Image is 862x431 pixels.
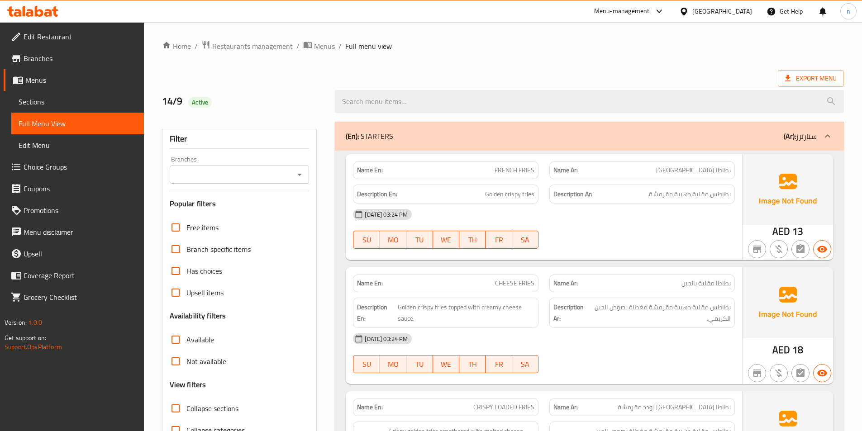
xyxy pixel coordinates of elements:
[4,69,144,91] a: Menus
[486,231,512,249] button: FR
[19,140,137,151] span: Edit Menu
[170,129,310,149] div: Filter
[748,240,766,258] button: Not branch specific item
[186,222,219,233] span: Free items
[201,40,293,52] a: Restaurants management
[186,334,214,345] span: Available
[486,355,512,373] button: FR
[346,131,393,142] p: STARTERS
[748,364,766,382] button: Not branch specific item
[314,41,335,52] span: Menus
[11,91,144,113] a: Sections
[212,41,293,52] span: Restaurants management
[459,355,486,373] button: TH
[485,189,534,200] span: Golden crispy fries
[5,341,62,353] a: Support.OpsPlatform
[170,379,206,390] h3: View filters
[345,41,392,52] span: Full menu view
[410,358,429,371] span: TU
[186,356,226,367] span: Not available
[4,199,144,221] a: Promotions
[357,233,376,246] span: SU
[4,178,144,199] a: Coupons
[338,41,342,52] li: /
[25,75,137,85] span: Menus
[357,279,383,288] strong: Name En:
[813,240,831,258] button: Available
[792,223,803,240] span: 13
[743,154,833,225] img: Ae5nvW7+0k+MAAAAAElFTkSuQmCC
[743,267,833,338] img: Ae5nvW7+0k+MAAAAAElFTkSuQmCC
[170,199,310,209] h3: Popular filters
[5,332,46,344] span: Get support on:
[459,231,486,249] button: TH
[681,279,731,288] span: بطاطا مقلية بالجبن
[346,129,359,143] b: (En):
[335,90,844,113] input: search
[361,210,411,219] span: [DATE] 03:24 PM
[11,113,144,134] a: Full Menu View
[553,302,587,324] strong: Description Ar:
[785,73,837,84] span: Export Menu
[357,166,383,175] strong: Name En:
[772,223,790,240] span: AED
[463,358,482,371] span: TH
[24,205,137,216] span: Promotions
[778,70,844,87] span: Export Menu
[11,134,144,156] a: Edit Menu
[516,233,535,246] span: SA
[384,233,403,246] span: MO
[792,341,803,359] span: 18
[791,364,810,382] button: Not has choices
[28,317,42,328] span: 1.0.0
[512,355,538,373] button: SA
[433,231,459,249] button: WE
[495,166,534,175] span: FRENCH FRIES
[186,244,251,255] span: Branch specific items
[353,355,380,373] button: SU
[473,403,534,412] span: CRISPY LOADED FRIES
[398,302,534,324] span: Golden crispy fries topped with creamy cheese sauce.
[384,358,403,371] span: MO
[553,189,592,200] strong: Description Ar:
[495,279,534,288] span: CHEESE FRIES
[784,131,817,142] p: ستارترز
[24,292,137,303] span: Grocery Checklist
[357,302,396,324] strong: Description En:
[847,6,850,16] span: n
[589,302,731,324] span: بطاطس مقلية ذهبية مقرمشة مغطاة بصوص الجبن الكريمي.
[162,40,844,52] nav: breadcrumb
[335,122,844,151] div: (En): STARTERS(Ar):ستارترز
[4,26,144,47] a: Edit Restaurant
[4,221,144,243] a: Menu disclaimer
[162,95,324,108] h2: 14/9
[772,341,790,359] span: AED
[188,97,212,108] div: Active
[692,6,752,16] div: [GEOGRAPHIC_DATA]
[618,403,731,412] span: بطاطا [GEOGRAPHIC_DATA] لودد مقرمشة
[188,98,212,107] span: Active
[770,240,788,258] button: Purchased item
[361,335,411,343] span: [DATE] 03:24 PM
[410,233,429,246] span: TU
[24,31,137,42] span: Edit Restaurant
[24,161,137,172] span: Choice Groups
[4,265,144,286] a: Coverage Report
[186,403,238,414] span: Collapse sections
[516,358,535,371] span: SA
[512,231,538,249] button: SA
[463,233,482,246] span: TH
[24,227,137,237] span: Menu disclaimer
[24,53,137,64] span: Branches
[19,96,137,107] span: Sections
[357,358,376,371] span: SU
[4,156,144,178] a: Choice Groups
[489,233,508,246] span: FR
[813,364,831,382] button: Available
[656,166,731,175] span: بطاطا [GEOGRAPHIC_DATA]
[4,47,144,69] a: Branches
[186,265,222,276] span: Has choices
[303,40,335,52] a: Menus
[437,233,456,246] span: WE
[293,168,306,181] button: Open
